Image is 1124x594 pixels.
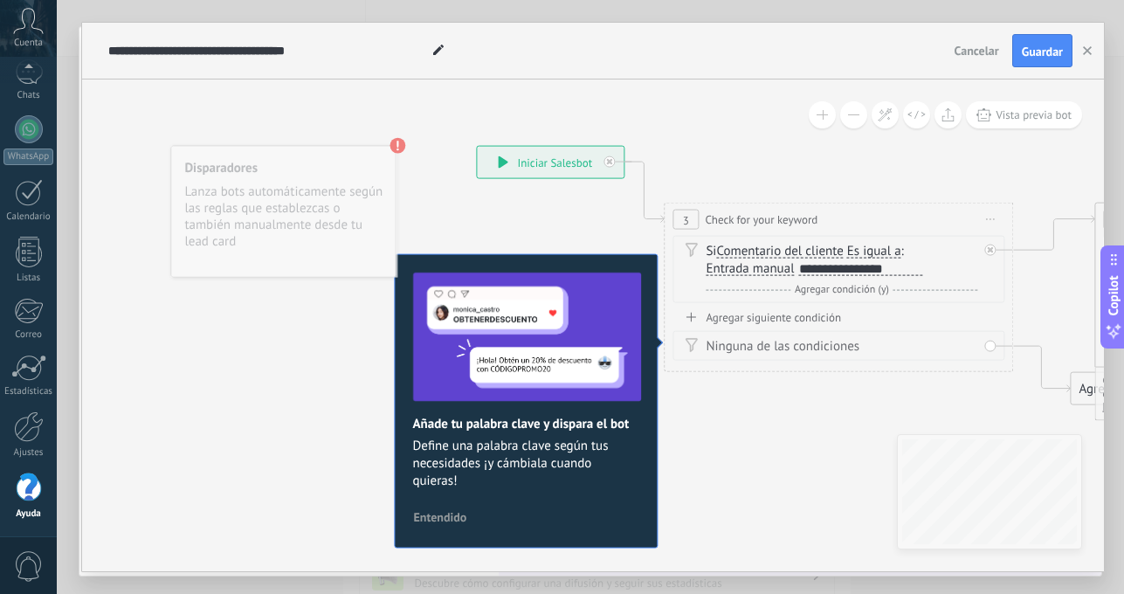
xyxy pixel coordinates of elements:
div: Agregar siguiente condición [672,310,1004,325]
span: Comentario del cliente [716,245,843,259]
div: Ninguna de las condiciones [706,338,977,356]
button: Entendido [405,503,474,529]
h2: Añade tu palabra clave y dispara el bot [412,415,639,432]
span: Vista previa bot [996,107,1072,122]
div: Listas [3,273,54,284]
div: WhatsApp [3,148,53,165]
div: Correo [3,329,54,341]
div: Ajustes [3,447,54,459]
div: Estadísticas [3,386,54,397]
span: Define una palabra clave según tus necesidades ¡y cámbiala cuando quieras! [412,437,639,489]
div: Chats [3,90,54,101]
span: Cuenta [14,38,43,49]
span: Cancelar [955,43,999,59]
span: Es igual a [847,245,901,259]
div: Ayuda [3,508,54,520]
span: 3 [683,212,689,227]
span: Agregar condición (y) [790,283,893,296]
span: Copilot [1105,276,1122,316]
button: Cancelar [948,38,1006,64]
button: Vista previa bot [966,101,1082,128]
span: Entrada manual [706,262,794,276]
span: Guardar [1022,45,1063,58]
div: Calendario [3,211,54,223]
div: Iniciar Salesbot [477,147,624,178]
button: Guardar [1012,34,1072,67]
span: Entendido [413,510,466,522]
span: Check for your keyword [705,211,817,228]
div: Si : [706,243,977,278]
